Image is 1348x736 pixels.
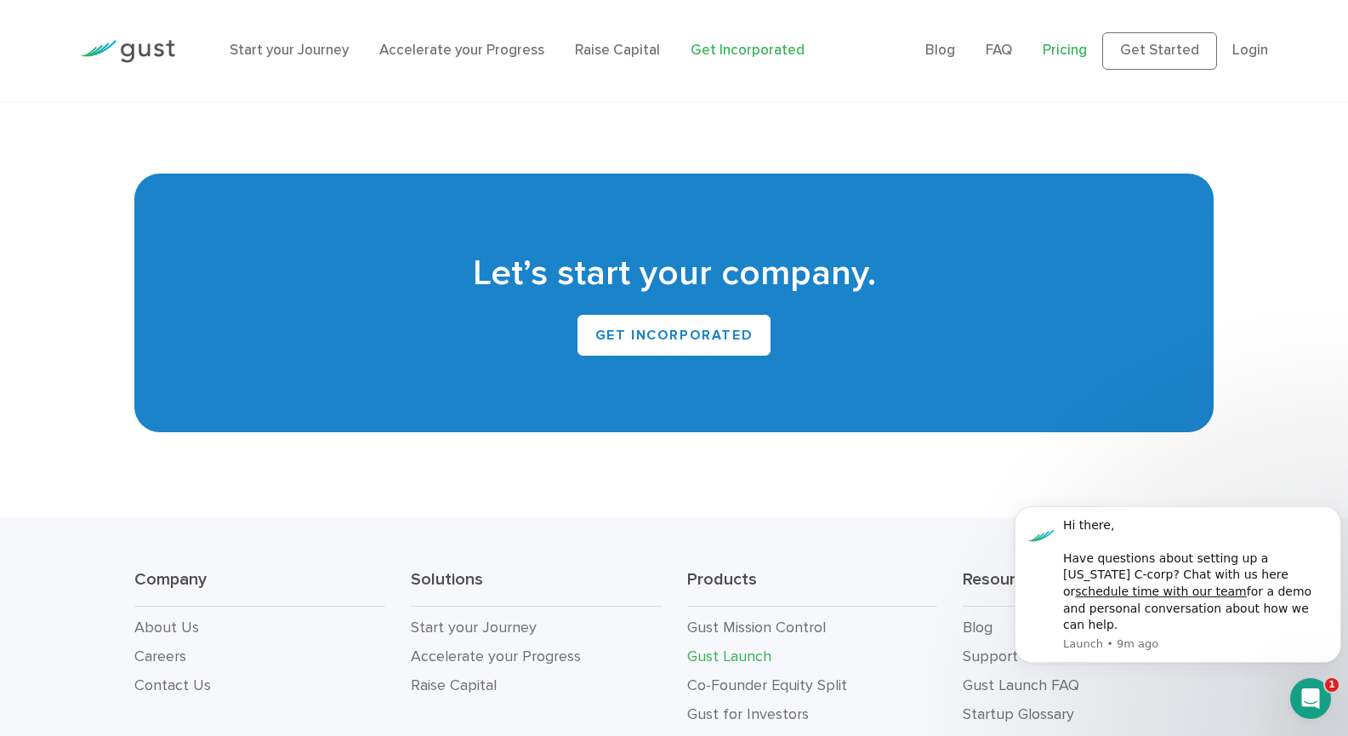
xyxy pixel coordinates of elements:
[687,568,938,607] h3: Products
[134,568,385,607] h3: Company
[691,42,805,59] a: Get Incorporated
[687,705,809,723] a: Gust for Investors
[963,676,1079,694] a: Gust Launch FAQ
[925,42,955,59] a: Blog
[1043,42,1087,59] a: Pricing
[411,676,497,694] a: Raise Capital
[575,42,660,59] a: Raise Capital
[577,315,771,356] a: Get INCORPORATED
[963,619,993,636] a: Blog
[963,568,1214,607] h3: Resources
[411,568,662,607] h3: Solutions
[411,648,581,665] a: Accelerate your Progress
[411,619,537,636] a: Start your Journey
[687,648,771,665] a: Gust Launch
[1008,497,1348,690] iframe: Intercom notifications message
[1290,678,1331,719] iframe: Intercom live chat
[986,42,1012,59] a: FAQ
[230,42,349,59] a: Start your Journey
[160,250,1189,298] h2: Let’s start your company.
[1232,42,1268,59] a: Login
[134,676,211,694] a: Contact Us
[379,42,544,59] a: Accelerate your Progress
[687,619,826,636] a: Gust Mission Control
[963,705,1074,723] a: Startup Glossary
[687,676,847,694] a: Co-Founder Equity Split
[963,648,1018,665] a: Support
[134,619,199,636] a: About Us
[1325,678,1339,692] span: 1
[1102,32,1217,70] a: Get Started
[134,648,186,665] a: Careers
[80,40,175,63] img: Gust Logo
